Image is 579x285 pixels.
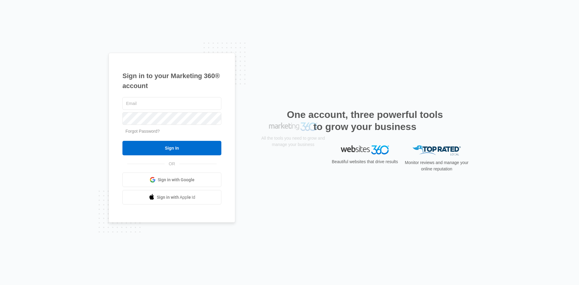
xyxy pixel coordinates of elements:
[122,173,221,187] a: Sign in with Google
[285,109,445,133] h2: One account, three powerful tools to grow your business
[122,71,221,91] h1: Sign in to your Marketing 360® account
[259,158,327,171] p: All the tools you need to grow and manage your business
[122,141,221,155] input: Sign In
[403,160,470,172] p: Monitor reviews and manage your online reputation
[122,190,221,204] a: Sign in with Apple Id
[125,129,160,134] a: Forgot Password?
[165,161,179,167] span: OR
[269,145,317,154] img: Marketing 360
[331,159,399,165] p: Beautiful websites that drive results
[341,145,389,154] img: Websites 360
[157,194,195,201] span: Sign in with Apple Id
[158,177,195,183] span: Sign in with Google
[413,145,461,155] img: Top Rated Local
[122,97,221,110] input: Email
